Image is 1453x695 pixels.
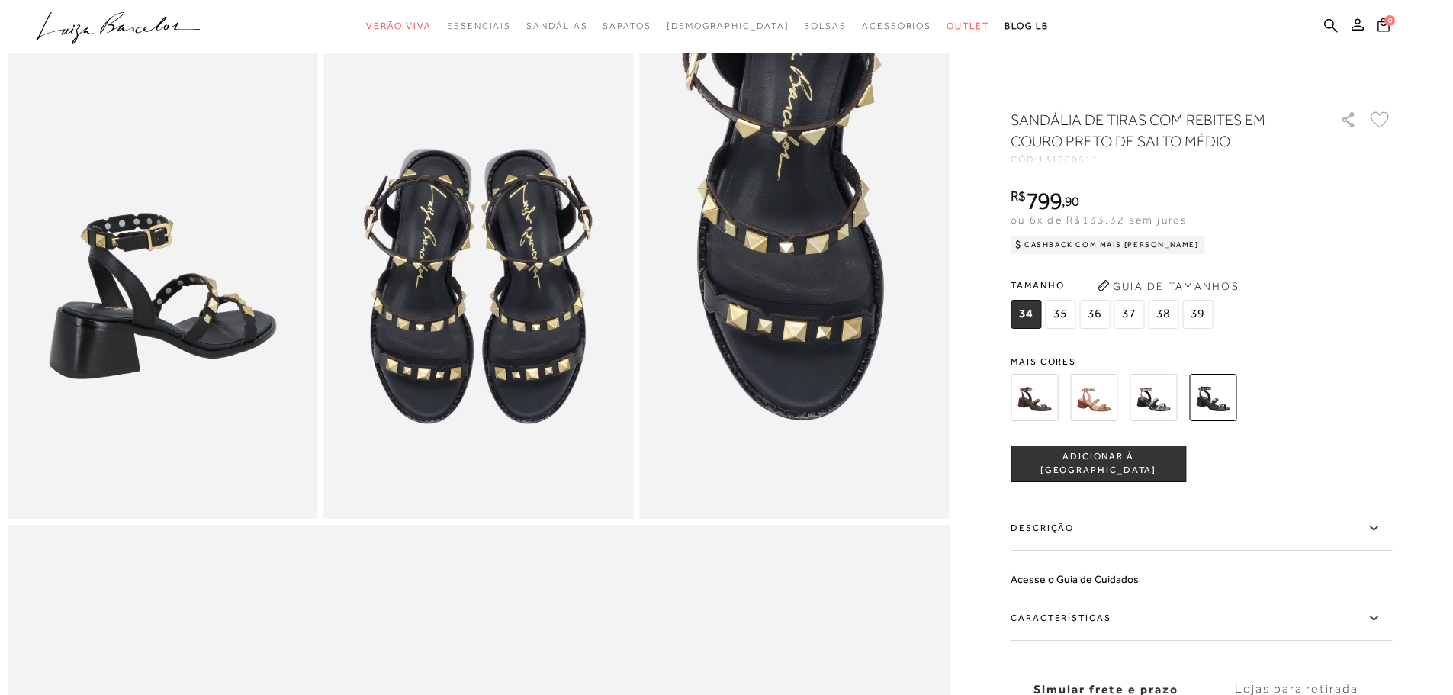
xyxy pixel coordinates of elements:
[1091,274,1244,298] button: Guia de Tamanhos
[804,12,847,40] a: categoryNavScreenReaderText
[526,21,587,31] span: Sandálias
[640,53,950,518] img: image
[1011,300,1041,329] span: 34
[1130,374,1177,421] img: SANDÁLIA DE TIRAS COM REBITES EM COURO METALIZADO TITÂNIO DE SALTO MÉDIO
[862,12,931,40] a: categoryNavScreenReaderText
[667,12,789,40] a: noSubCategoriesText
[1011,450,1185,477] span: ADICIONAR À [GEOGRAPHIC_DATA]
[947,21,989,31] span: Outlet
[1011,374,1058,421] img: SANDÁLIA DE TIRAS COM REBITES EM COURO CAFÉ DE SALTO MÉDIO
[1065,193,1079,209] span: 90
[1011,189,1026,203] i: R$
[526,12,587,40] a: categoryNavScreenReaderText
[1114,300,1144,329] span: 37
[1011,109,1297,152] h1: SANDÁLIA DE TIRAS COM REBITES EM COURO PRETO DE SALTO MÉDIO
[366,12,432,40] a: categoryNavScreenReaderText
[447,21,511,31] span: Essenciais
[1011,236,1205,254] div: Cashback com Mais [PERSON_NAME]
[323,53,633,518] img: image
[1011,446,1186,482] button: ADICIONAR À [GEOGRAPHIC_DATA]
[1079,300,1110,329] span: 36
[1011,357,1392,366] span: Mais cores
[804,21,847,31] span: Bolsas
[603,21,651,31] span: Sapatos
[1011,597,1392,641] label: Características
[366,21,432,31] span: Verão Viva
[1070,374,1117,421] img: SANDÁLIA DE TIRAS COM REBITES EM COURO CARAMELO DE SALTO MÉDIO
[447,12,511,40] a: categoryNavScreenReaderText
[8,53,317,518] img: image
[1373,17,1394,37] button: 0
[1189,374,1236,421] img: SANDÁLIA DE TIRAS COM REBITES EM COURO PRETO DE SALTO MÉDIO
[947,12,989,40] a: categoryNavScreenReaderText
[1384,15,1395,26] span: 0
[603,12,651,40] a: categoryNavScreenReaderText
[1005,21,1049,31] span: BLOG LB
[862,21,931,31] span: Acessórios
[1011,214,1187,226] span: ou 6x de R$133,32 sem juros
[1011,573,1139,585] a: Acesse o Guia de Cuidados
[667,21,789,31] span: [DEMOGRAPHIC_DATA]
[1062,195,1079,208] i: ,
[1148,300,1178,329] span: 38
[1011,507,1392,551] label: Descrição
[1038,154,1099,165] span: 131500511
[1011,155,1316,164] div: CÓD:
[1026,187,1062,214] span: 799
[1045,300,1075,329] span: 35
[1011,274,1217,297] span: Tamanho
[1005,12,1049,40] a: BLOG LB
[1182,300,1213,329] span: 39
